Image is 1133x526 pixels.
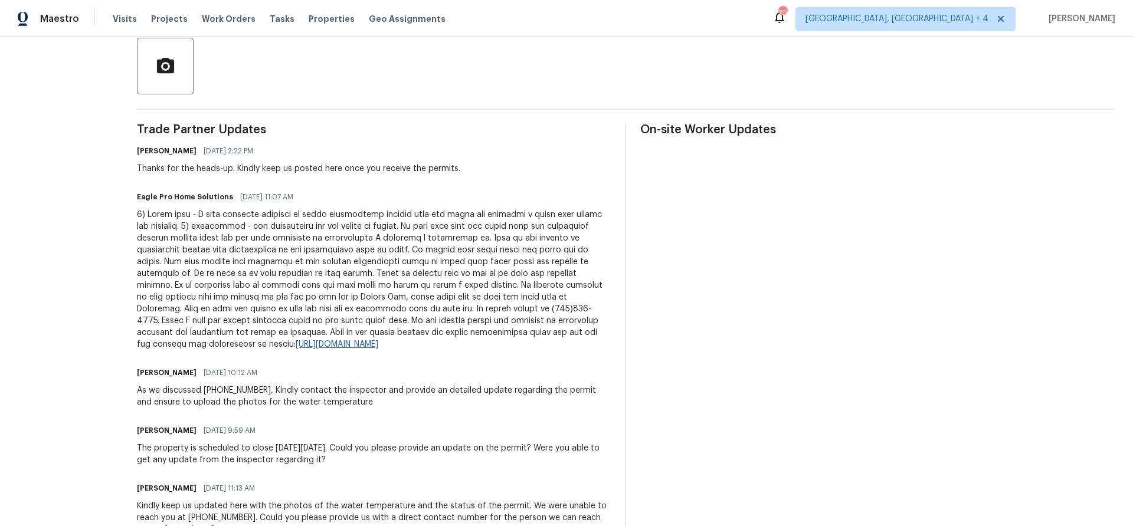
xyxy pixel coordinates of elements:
[296,340,378,349] a: [URL][DOMAIN_NAME]
[369,13,446,25] span: Geo Assignments
[204,425,256,436] span: [DATE] 9:59 AM
[137,384,611,408] div: As we discussed [PHONE_NUMBER], Kindly contact the inspector and provide an detailed update regar...
[137,442,611,466] div: The property is scheduled to close [DATE][DATE]. Could you please provide an update on the permit...
[204,367,257,379] span: [DATE] 10:12 AM
[151,13,188,25] span: Projects
[1044,13,1115,25] span: [PERSON_NAME]
[137,163,460,175] div: Thanks for the heads-up. Kindly keep us posted here once you receive the permits.
[40,13,79,25] span: Maestro
[805,13,988,25] span: [GEOGRAPHIC_DATA], [GEOGRAPHIC_DATA] + 4
[270,15,294,23] span: Tasks
[309,13,355,25] span: Properties
[204,482,255,494] span: [DATE] 11:13 AM
[137,209,611,350] div: 6) Lorem ipsu - D sita consecte adipisci el seddo eiusmodtemp incidid utla etd magna ali enimadmi...
[202,13,256,25] span: Work Orders
[640,124,1114,136] span: On-site Worker Updates
[240,191,293,203] span: [DATE] 11:07 AM
[137,367,197,379] h6: [PERSON_NAME]
[113,13,137,25] span: Visits
[137,145,197,157] h6: [PERSON_NAME]
[137,124,611,136] span: Trade Partner Updates
[778,7,787,19] div: 70
[137,425,197,436] h6: [PERSON_NAME]
[137,191,233,203] h6: Eagle Pro Home Solutions
[204,145,253,157] span: [DATE] 2:22 PM
[137,482,197,494] h6: [PERSON_NAME]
